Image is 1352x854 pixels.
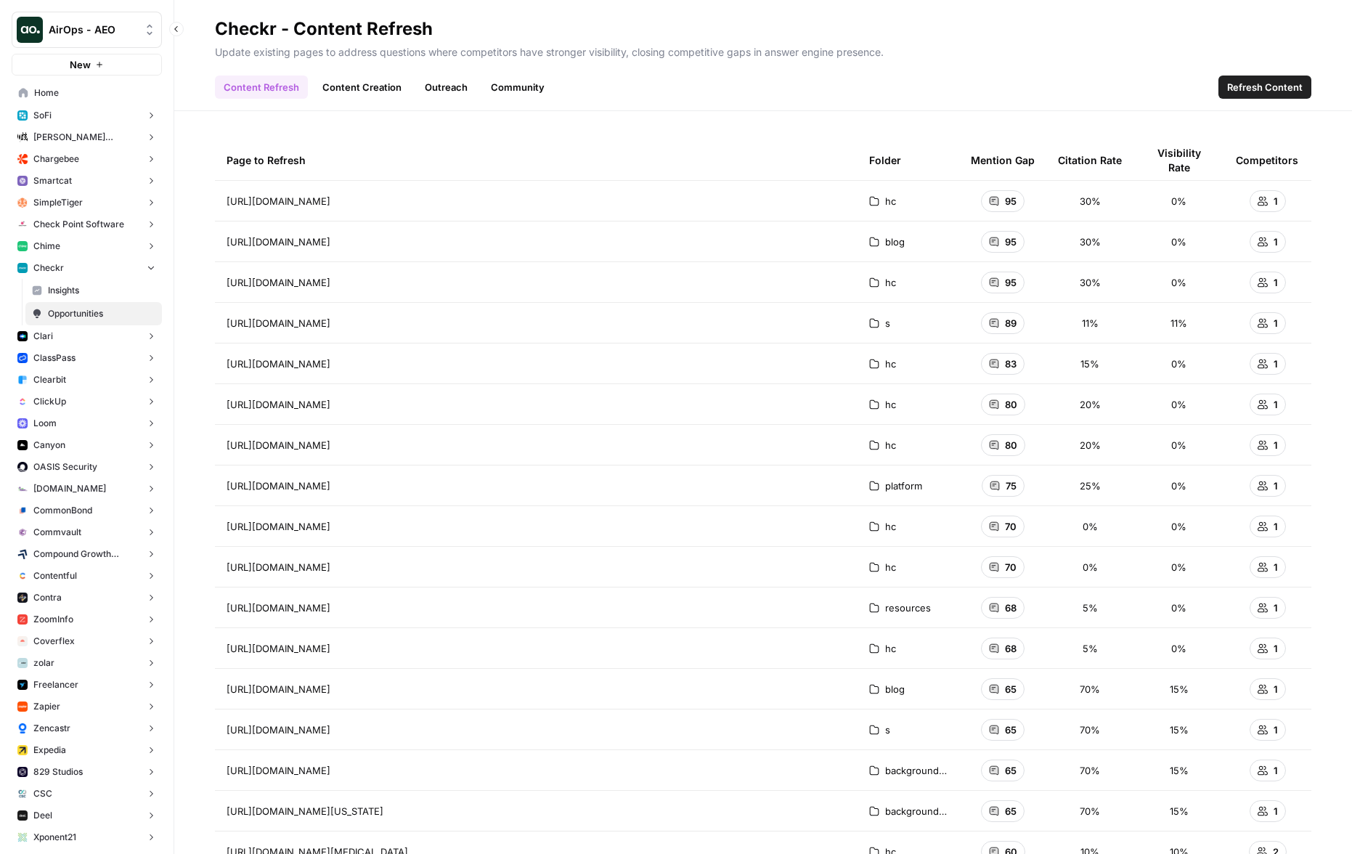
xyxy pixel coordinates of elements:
[17,17,43,43] img: AirOps - AEO Logo
[1274,438,1278,452] span: 1
[885,519,896,534] span: hc
[1274,601,1278,615] span: 1
[1080,357,1099,371] span: 15%
[12,126,162,148] button: [PERSON_NAME] [PERSON_NAME] at Work
[17,745,28,755] img: r1kj8td8zocxzhcrdgnlfi8d2cy7
[33,482,106,495] span: [DOMAIN_NAME]
[227,479,330,493] span: [URL][DOMAIN_NAME]
[17,810,28,821] img: ybhjxa9n8mcsu845nkgo7g1ynw8w
[1274,804,1278,818] span: 1
[885,601,931,615] span: resources
[1170,682,1189,696] span: 15%
[885,804,948,818] span: background-check
[1005,397,1017,412] span: 80
[1005,641,1017,656] span: 68
[12,54,162,76] button: New
[17,658,28,668] img: 6os5al305rae5m5hhkke1ziqya7s
[1080,479,1101,493] span: 25%
[227,763,330,778] span: [URL][DOMAIN_NAME]
[12,587,162,609] button: Contra
[34,86,155,99] span: Home
[17,832,28,842] img: f3qlg7l68rn02bi2w2fqsnsvhk74
[885,723,890,737] span: s
[12,369,162,391] button: Clearbit
[33,152,79,166] span: Chargebee
[33,656,54,670] span: zolar
[33,109,52,122] span: SoFi
[12,739,162,761] button: Expedia
[33,831,76,844] span: Xponent21
[885,275,896,290] span: hc
[12,543,162,565] button: Compound Growth Marketing
[227,235,330,249] span: [URL][DOMAIN_NAME]
[1274,479,1278,493] span: 1
[33,635,75,648] span: Coverflex
[1005,519,1017,534] span: 70
[227,140,846,180] div: Page to Refresh
[1005,357,1017,371] span: 83
[1171,438,1186,452] span: 0%
[17,680,28,690] img: a9mur837mohu50bzw3stmy70eh87
[12,391,162,412] button: ClickUp
[17,636,28,646] img: l4muj0jjfg7df9oj5fg31blri2em
[1218,76,1311,99] button: Refresh Content
[33,744,66,757] span: Expedia
[885,316,890,330] span: s
[227,682,330,696] span: [URL][DOMAIN_NAME]
[70,57,91,72] span: New
[227,438,330,452] span: [URL][DOMAIN_NAME]
[17,701,28,712] img: 8scb49tlb2vriaw9mclg8ae1t35j
[17,527,28,537] img: xf6b4g7v9n1cfco8wpzm78dqnb6e
[1274,763,1278,778] span: 1
[12,826,162,848] button: Xponent21
[1274,397,1278,412] span: 1
[17,198,28,208] img: hlg0wqi1id4i6sbxkcpd2tyblcaw
[33,240,60,253] span: Chime
[33,569,77,582] span: Contentful
[12,674,162,696] button: Freelancer
[885,763,948,778] span: background-check
[885,479,922,493] span: platform
[12,347,162,369] button: ClassPass
[1236,140,1298,180] div: Competitors
[17,789,28,799] img: yvejo61whxrb805zs4m75phf6mr8
[885,194,896,208] span: hc
[885,560,896,574] span: hc
[1005,235,1017,249] span: 95
[1083,601,1098,615] span: 5%
[12,12,162,48] button: Workspace: AirOps - AEO
[1274,194,1278,208] span: 1
[17,549,28,559] img: kaevn8smg0ztd3bicv5o6c24vmo8
[971,140,1035,180] div: Mention Gap
[48,284,155,297] span: Insights
[227,194,330,208] span: [URL][DOMAIN_NAME]
[215,41,1311,60] p: Update existing pages to address questions where competitors have stronger visibility, closing co...
[17,331,28,341] img: h6qlr8a97mop4asab8l5qtldq2wv
[33,351,76,365] span: ClassPass
[1080,763,1100,778] span: 70%
[1005,438,1017,452] span: 80
[33,131,140,144] span: [PERSON_NAME] [PERSON_NAME] at Work
[12,630,162,652] button: Coverflex
[12,783,162,805] button: CSC
[1170,723,1189,737] span: 15%
[33,504,92,517] span: CommonBond
[12,148,162,170] button: Chargebee
[1005,804,1017,818] span: 65
[12,170,162,192] button: Smartcat
[1171,641,1186,656] span: 0%
[33,809,52,822] span: Deel
[12,456,162,478] button: OASIS Security
[12,805,162,826] button: Deel
[215,17,433,41] div: Checkr - Content Refresh
[17,353,28,363] img: z4c86av58qw027qbtb91h24iuhub
[227,316,330,330] span: [URL][DOMAIN_NAME]
[1080,438,1101,452] span: 20%
[12,478,162,500] button: [DOMAIN_NAME]
[1171,519,1186,534] span: 0%
[1005,723,1017,737] span: 65
[33,196,83,209] span: SimpleTiger
[1171,601,1186,615] span: 0%
[1171,479,1186,493] span: 0%
[1080,804,1100,818] span: 70%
